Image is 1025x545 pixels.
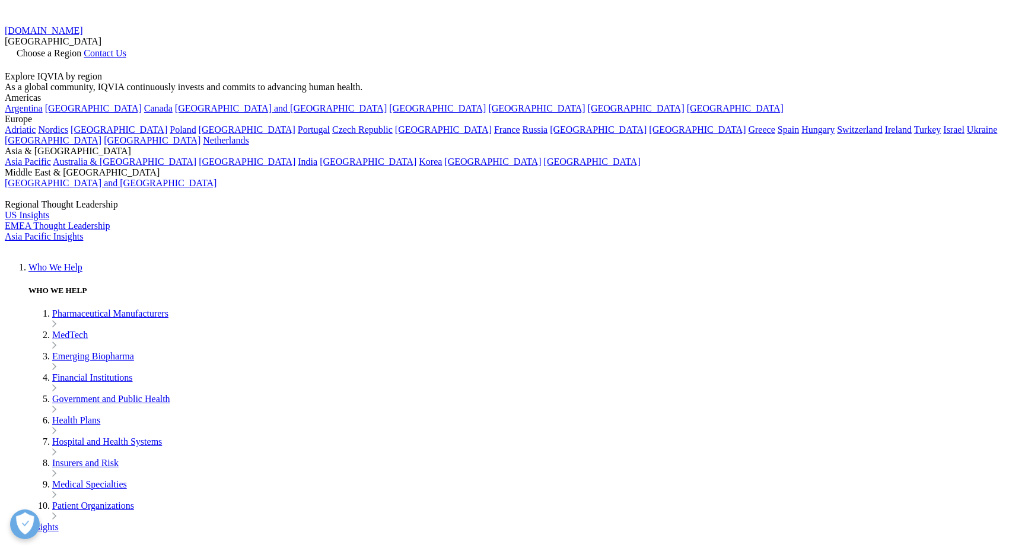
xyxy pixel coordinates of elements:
a: [GEOGRAPHIC_DATA] [199,125,295,135]
a: [GEOGRAPHIC_DATA] [649,125,746,135]
a: Contact Us [84,48,126,58]
a: [GEOGRAPHIC_DATA] [45,103,142,113]
a: [GEOGRAPHIC_DATA] [544,157,641,167]
a: Adriatic [5,125,36,135]
a: [GEOGRAPHIC_DATA] [444,157,541,167]
a: Poland [170,125,196,135]
h5: WHO WE HELP [28,286,1020,295]
div: As a global community, IQVIA continuously invests and commits to advancing human health. [5,82,1020,93]
a: Turkey [914,125,941,135]
a: [GEOGRAPHIC_DATA] [588,103,685,113]
a: [GEOGRAPHIC_DATA] [199,157,295,167]
span: Choose a Region [17,48,81,58]
a: Patient Organizations [52,501,134,511]
a: [GEOGRAPHIC_DATA] [687,103,784,113]
a: Asia Pacific [5,157,51,167]
a: [GEOGRAPHIC_DATA] [389,103,486,113]
a: Ukraine [967,125,998,135]
a: Greece [748,125,775,135]
a: [GEOGRAPHIC_DATA] [5,135,101,145]
a: [GEOGRAPHIC_DATA] [488,103,585,113]
a: [GEOGRAPHIC_DATA] [104,135,200,145]
a: Israel [943,125,964,135]
a: [GEOGRAPHIC_DATA] [320,157,416,167]
a: [GEOGRAPHIC_DATA] [395,125,492,135]
a: Argentina [5,103,43,113]
button: Open Preferences [10,509,40,539]
div: Explore IQVIA by region [5,71,1020,82]
a: Government and Public Health [52,394,170,404]
a: [GEOGRAPHIC_DATA] and [GEOGRAPHIC_DATA] [5,178,217,188]
a: MedTech [52,330,88,340]
div: Europe [5,114,1020,125]
a: EMEA Thought Leadership [5,221,110,231]
a: Czech Republic [332,125,393,135]
a: Who We Help [28,262,82,272]
a: [GEOGRAPHIC_DATA] [71,125,167,135]
a: Hungary [801,125,835,135]
a: Pharmaceutical Manufacturers [52,308,168,318]
div: Americas [5,93,1020,103]
a: Spain [778,125,799,135]
a: France [494,125,520,135]
a: Australia & [GEOGRAPHIC_DATA] [53,157,196,167]
a: Insurers and Risk [52,458,119,468]
div: Middle East & [GEOGRAPHIC_DATA] [5,167,1020,178]
a: Ireland [885,125,912,135]
a: Portugal [298,125,330,135]
div: Regional Thought Leadership [5,199,1020,210]
a: Asia Pacific Insights [5,231,83,241]
a: Emerging Biopharma [52,351,134,361]
a: Nordics [38,125,68,135]
a: [GEOGRAPHIC_DATA] [550,125,647,135]
a: Hospital and Health Systems [52,436,162,447]
a: [GEOGRAPHIC_DATA] and [GEOGRAPHIC_DATA] [175,103,387,113]
div: Asia & [GEOGRAPHIC_DATA] [5,146,1020,157]
a: Netherlands [203,135,249,145]
a: Switzerland [837,125,882,135]
a: Russia [523,125,548,135]
a: [DOMAIN_NAME] [5,26,83,36]
a: Medical Specialties [52,479,127,489]
a: Korea [419,157,442,167]
a: Financial Institutions [52,372,133,383]
a: Health Plans [52,415,100,425]
a: India [298,157,317,167]
a: US Insights [5,210,49,220]
a: Canada [144,103,173,113]
a: Insights [28,522,59,532]
div: [GEOGRAPHIC_DATA] [5,36,1020,47]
